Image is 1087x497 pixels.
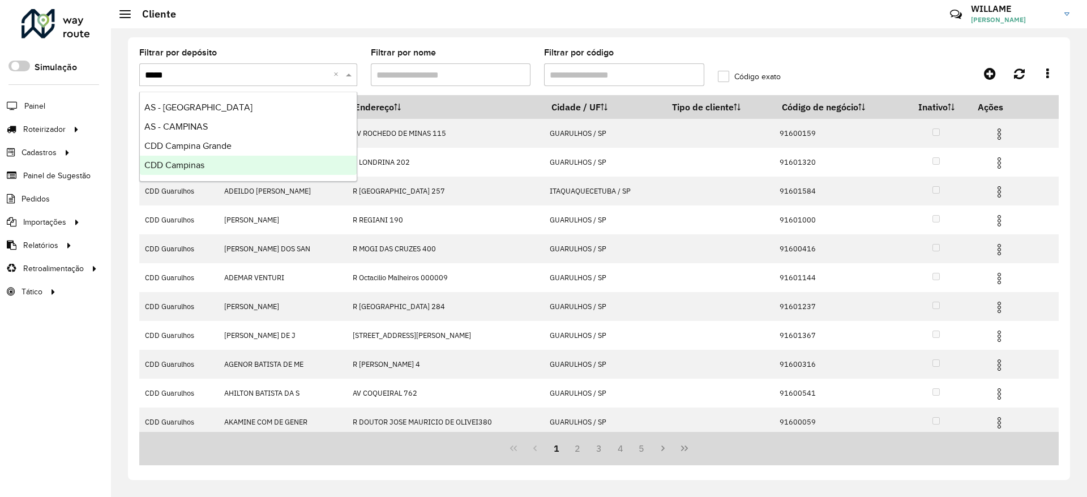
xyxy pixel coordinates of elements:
[219,234,347,263] td: [PERSON_NAME] DOS SAN
[774,292,902,321] td: 91601237
[23,216,66,228] span: Importações
[139,234,219,263] td: CDD Guarulhos
[23,239,58,251] span: Relatórios
[774,234,902,263] td: 91600416
[347,408,544,436] td: R DOUTOR JOSE MAURICIO DE OLIVEI380
[139,177,219,205] td: CDD Guarulhos
[774,263,902,292] td: 91601144
[24,100,45,112] span: Painel
[219,205,347,234] td: [PERSON_NAME]
[22,286,42,298] span: Tático
[333,68,343,82] span: Clear all
[139,205,219,234] td: CDD Guarulhos
[219,263,347,292] td: ADEMAR VENTURI
[970,95,1038,119] th: Ações
[774,321,902,350] td: 91601367
[588,438,610,459] button: 3
[971,15,1056,25] span: [PERSON_NAME]
[774,119,902,148] td: 91600159
[543,408,665,436] td: GUARULHOS / SP
[774,95,902,119] th: Código de negócio
[347,350,544,379] td: R [PERSON_NAME] 4
[23,170,91,182] span: Painel de Sugestão
[543,234,665,263] td: GUARULHOS / SP
[971,3,1056,14] h3: WILLAME
[22,193,50,205] span: Pedidos
[610,438,631,459] button: 4
[665,95,774,119] th: Tipo de cliente
[219,177,347,205] td: ADEILDO [PERSON_NAME]
[139,379,219,408] td: CDD Guarulhos
[543,148,665,177] td: GUARULHOS / SP
[652,438,674,459] button: Next Page
[144,122,208,131] span: AS - CAMPINAS
[543,119,665,148] td: GUARULHOS / SP
[139,408,219,436] td: CDD Guarulhos
[347,263,544,292] td: R Octacilio Malheiros 000009
[347,148,544,177] td: R LONDRINA 202
[544,46,614,59] label: Filtrar por código
[347,321,544,350] td: [STREET_ADDRESS][PERSON_NAME]
[347,379,544,408] td: AV COQUEIRAL 762
[23,123,66,135] span: Roteirizador
[718,71,781,83] label: Código exato
[219,292,347,321] td: [PERSON_NAME]
[774,205,902,234] td: 91601000
[347,205,544,234] td: R REGIANI 190
[543,263,665,292] td: GUARULHOS / SP
[347,177,544,205] td: R [GEOGRAPHIC_DATA] 257
[35,61,77,74] label: Simulação
[944,2,968,27] a: Contato Rápido
[219,321,347,350] td: [PERSON_NAME] DE J
[139,46,217,59] label: Filtrar por depósito
[774,379,902,408] td: 91600541
[139,350,219,379] td: CDD Guarulhos
[23,263,84,275] span: Retroalimentação
[674,438,695,459] button: Last Page
[22,147,57,158] span: Cadastros
[543,321,665,350] td: GUARULHOS / SP
[144,160,204,170] span: CDD Campinas
[347,234,544,263] td: R MOGI DAS CRUZES 400
[219,350,347,379] td: AGENOR BATISTA DE ME
[567,438,588,459] button: 2
[543,292,665,321] td: GUARULHOS / SP
[139,321,219,350] td: CDD Guarulhos
[347,119,544,148] td: AV ROCHEDO DE MINAS 115
[774,408,902,436] td: 91600059
[219,408,347,436] td: AKAMINE COM DE GENER
[543,177,665,205] td: ITAQUAQUECETUBA / SP
[631,438,653,459] button: 5
[139,92,357,182] ng-dropdown-panel: Options list
[543,205,665,234] td: GUARULHOS / SP
[774,148,902,177] td: 91601320
[543,350,665,379] td: GUARULHOS / SP
[139,263,219,292] td: CDD Guarulhos
[144,102,253,112] span: AS - [GEOGRAPHIC_DATA]
[543,379,665,408] td: GUARULHOS / SP
[139,292,219,321] td: CDD Guarulhos
[219,379,347,408] td: AHILTON BATISTA DA S
[774,177,902,205] td: 91601584
[347,292,544,321] td: R [GEOGRAPHIC_DATA] 284
[347,95,544,119] th: Endereço
[131,8,176,20] h2: Cliente
[546,438,567,459] button: 1
[543,95,665,119] th: Cidade / UF
[774,350,902,379] td: 91600316
[371,46,436,59] label: Filtrar por nome
[144,141,232,151] span: CDD Campina Grande
[902,95,970,119] th: Inativo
